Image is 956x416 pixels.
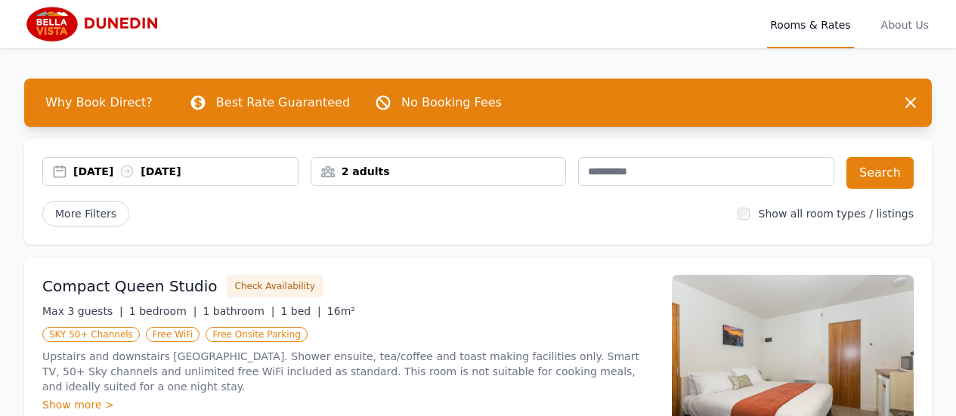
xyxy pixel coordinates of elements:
[846,157,914,189] button: Search
[73,164,298,179] div: [DATE] [DATE]
[327,305,355,317] span: 16m²
[24,6,169,42] img: Bella Vista Dunedin
[129,305,197,317] span: 1 bedroom |
[42,397,654,412] div: Show more >
[216,94,350,112] p: Best Rate Guaranteed
[401,94,502,112] p: No Booking Fees
[42,276,218,297] h3: Compact Queen Studio
[206,327,307,342] span: Free Onsite Parking
[42,201,129,226] span: More Filters
[280,305,320,317] span: 1 bed |
[33,88,165,118] span: Why Book Direct?
[311,164,566,179] div: 2 adults
[759,208,914,220] label: Show all room types / listings
[42,305,123,317] span: Max 3 guests |
[203,305,274,317] span: 1 bathroom |
[42,349,654,394] p: Upstairs and downstairs [GEOGRAPHIC_DATA]. Shower ensuite, tea/coffee and toast making facilities...
[42,327,140,342] span: SKY 50+ Channels
[146,327,200,342] span: Free WiFi
[227,275,323,297] button: Check Availability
